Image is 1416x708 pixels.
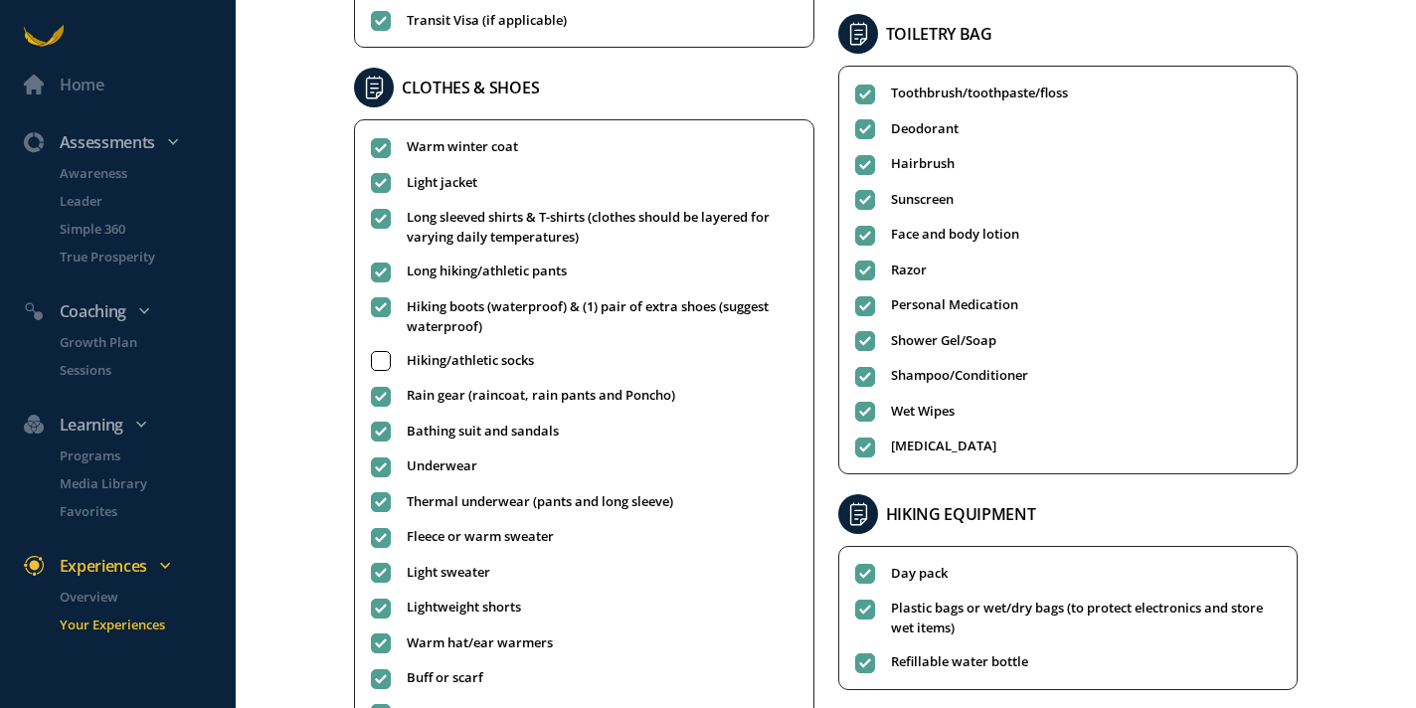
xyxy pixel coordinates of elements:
span: Face and body lotion [891,224,1019,246]
span: Lightweight shorts [407,597,521,619]
p: True Prosperity [60,247,232,266]
span: Buff or scarf [407,667,483,689]
span: Warm hat/ear warmers [407,632,553,654]
p: Programs [60,445,232,465]
a: Awareness [36,163,236,183]
p: Leader [60,191,232,211]
span: Rain gear (raincoat, rain pants and Poncho) [407,385,675,407]
span: Hairbrush [891,153,955,175]
span: Toothbrush/toothpaste/floss [891,83,1068,104]
span: Hiking/athletic socks [407,350,534,372]
span: Underwear [407,455,477,477]
span: Refillable water bottle [891,651,1028,673]
p: Overview [60,587,232,607]
span: Hiking boots (waterproof) & (1) pair of extra shoes (suggest waterproof) [407,296,797,336]
p: Awareness [60,163,232,183]
div: Home [60,72,104,97]
span: Warm winter coat [407,136,518,158]
span: Razor [891,260,927,281]
span: Plastic bags or wet/dry bags (to protect electronics and store wet items) [891,598,1282,637]
p: Growth Plan [60,332,232,352]
span: Transit Visa (if applicable) [407,10,567,32]
a: Growth Plan [36,332,236,352]
span: [MEDICAL_DATA] [891,436,996,457]
span: Bathing suit and sandals [407,421,559,442]
a: Media Library [36,473,236,493]
h2: CLOTHES & SHOES [402,75,539,100]
h2: TOILETRY BAG [886,21,992,47]
span: Wet Wipes [891,401,955,423]
span: Thermal underwear (pants and long sleeve) [407,491,673,513]
span: Light jacket [407,172,477,194]
div: Assessments [12,129,244,155]
a: True Prosperity [36,247,236,266]
span: Light sweater [407,562,490,584]
span: Day pack [891,563,948,585]
a: Programs [36,445,236,465]
span: Sunscreen [891,189,954,211]
div: Coaching [12,298,244,324]
a: Your Experiences [36,615,236,634]
a: Simple 360 [36,219,236,239]
span: Fleece or warm sweater [407,526,554,548]
a: Overview [36,587,236,607]
p: Your Experiences [60,615,232,634]
span: Long hiking/athletic pants [407,261,567,282]
a: Sessions [36,360,236,380]
span: Long sleeved shirts & T-shirts (clothes should be layered for varying daily temperatures) [407,207,797,247]
p: Sessions [60,360,232,380]
span: Shower Gel/Soap [891,330,996,352]
a: Favorites [36,501,236,521]
div: Experiences [12,553,244,579]
p: Media Library [60,473,232,493]
p: Simple 360 [60,219,232,239]
p: Favorites [60,501,232,521]
span: Shampoo/Conditioner [891,365,1028,387]
a: Leader [36,191,236,211]
span: Personal Medication [891,294,1018,316]
div: Learning [12,412,244,438]
span: Deodorant [891,118,959,140]
h2: HIKING EQUIPMENT [886,501,1036,527]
